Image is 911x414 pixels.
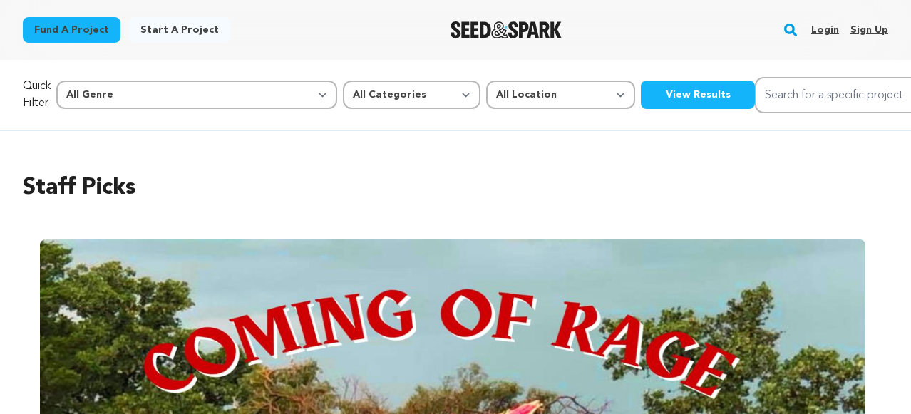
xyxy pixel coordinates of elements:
p: Quick Filter [23,78,51,112]
img: Seed&Spark Logo Dark Mode [451,21,562,38]
h2: Staff Picks [23,171,888,205]
a: Login [811,19,839,41]
a: Sign up [850,19,888,41]
a: Start a project [129,17,230,43]
a: Seed&Spark Homepage [451,21,562,38]
button: View Results [641,81,755,109]
a: Fund a project [23,17,120,43]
